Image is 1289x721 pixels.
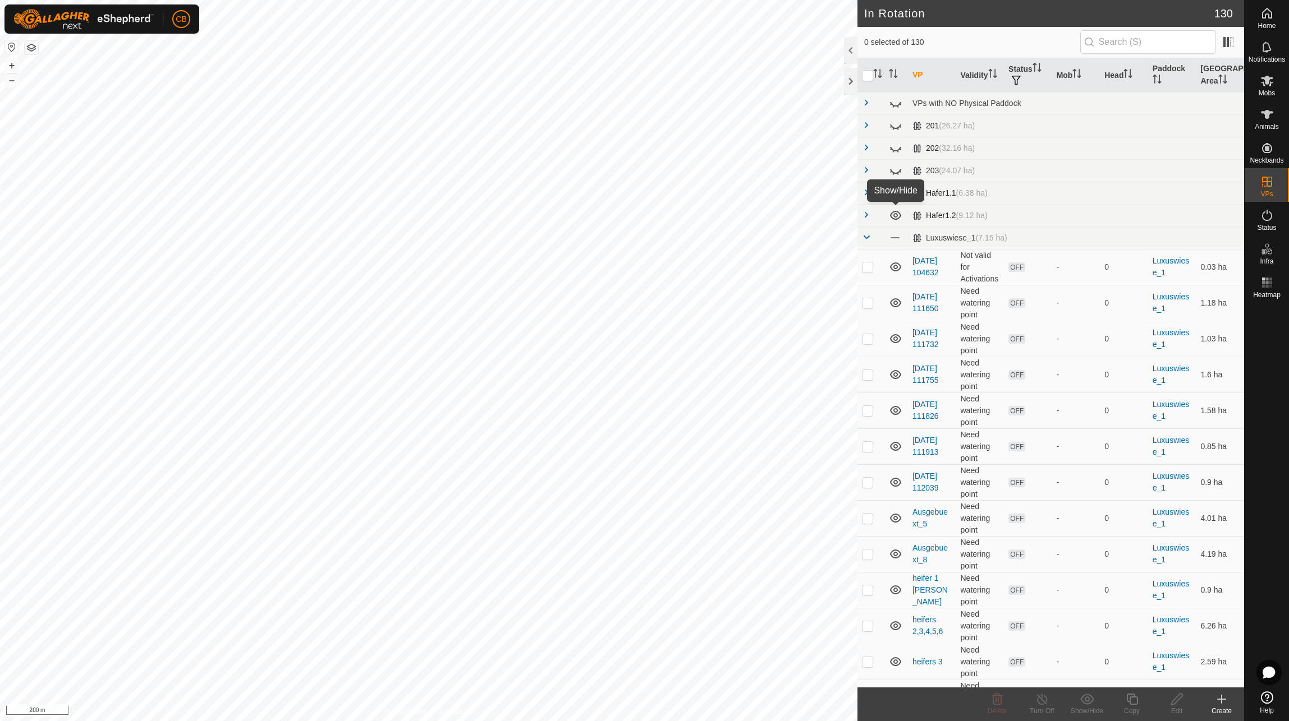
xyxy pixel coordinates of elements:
span: OFF [1008,657,1025,667]
a: Luxuswiese_1 [1153,472,1189,492]
td: 0 [1100,644,1148,680]
button: + [5,59,19,72]
a: heifer 1 [PERSON_NAME] [912,574,948,606]
span: Infra [1260,258,1273,265]
span: OFF [1008,334,1025,344]
span: OFF [1008,370,1025,380]
td: 1.03 ha [1196,321,1244,357]
a: Contact Us [440,706,473,717]
span: (32.16 ha) [939,144,975,152]
td: 1.58 ha [1196,392,1244,428]
p-sorticon: Activate to sort [988,71,997,80]
div: VPs with NO Physical Paddock [912,99,1240,108]
a: [DATE] 111755 [912,364,939,385]
td: 0 [1100,249,1148,285]
button: Reset Map [5,40,19,54]
td: 0 [1100,680,1148,715]
div: 203 [912,166,975,175]
div: - [1057,369,1096,381]
span: OFF [1008,442,1025,451]
td: 1.6 ha [1196,357,1244,392]
span: OFF [1008,514,1025,523]
td: 0 [1100,321,1148,357]
span: Notifications [1249,56,1285,63]
a: [DATE] 111826 [912,400,939,420]
td: 0 [1100,285,1148,321]
span: Heatmap [1253,292,1281,298]
div: - [1057,620,1096,632]
input: Search (S) [1080,30,1216,54]
a: [DATE] 104632 [912,256,939,277]
div: Create [1199,706,1244,716]
button: Map Layers [25,41,38,54]
a: Luxuswiese_1 [1153,364,1189,385]
span: OFF [1008,585,1025,595]
a: Luxuswiese_1 [1153,615,1189,636]
td: Need watering point [956,321,1004,357]
th: Validity [956,58,1004,93]
td: 0 [1100,357,1148,392]
h2: In Rotation [864,7,1214,20]
div: - [1057,333,1096,345]
td: Need watering point [956,644,1004,680]
td: Need watering point [956,357,1004,392]
div: Copy [1109,706,1154,716]
a: Privacy Policy [384,706,426,717]
th: Status [1004,58,1052,93]
a: Help [1245,687,1289,718]
div: - [1057,477,1096,488]
div: Hafer1.1 [912,188,988,198]
span: OFF [1008,621,1025,631]
p-sorticon: Activate to sort [1033,64,1042,73]
span: OFF [1008,549,1025,559]
a: heifers 3 [912,657,943,666]
a: Luxuswiese_1 [1153,436,1189,456]
th: [GEOGRAPHIC_DATA] Area [1196,58,1244,93]
th: Paddock [1148,58,1196,93]
span: (26.27 ha) [939,121,975,130]
span: OFF [1008,406,1025,415]
span: Neckbands [1250,157,1283,164]
p-sorticon: Activate to sort [1218,76,1227,85]
td: 0.85 ha [1196,428,1244,464]
a: Ausgebuext_8 [912,543,948,564]
td: Need watering point [956,536,1004,572]
a: [DATE] 111732 [912,328,939,349]
th: Mob [1052,58,1100,93]
a: Luxuswiese_1 [1153,328,1189,349]
a: Luxuswiese_1 [1153,400,1189,420]
td: 0 [1100,428,1148,464]
td: 4.01 ha [1196,500,1244,536]
div: Turn Off [1020,706,1065,716]
span: OFF [1008,478,1025,487]
th: Head [1100,58,1148,93]
td: 0 [1100,572,1148,608]
td: Need watering point [956,392,1004,428]
td: 6.26 ha [1196,608,1244,644]
a: Luxuswiese_1 [1153,543,1189,564]
span: 0 selected of 130 [864,36,1080,48]
span: (24.07 ha) [939,166,975,175]
span: 130 [1214,5,1233,22]
div: 201 [912,121,975,131]
div: - [1057,405,1096,417]
td: 2.59 ha [1196,644,1244,680]
span: OFF [1008,262,1025,272]
a: Ausgebuext_5 [912,507,948,528]
div: - [1057,261,1096,273]
img: Gallagher Logo [13,9,154,29]
td: 0.9 ha [1196,572,1244,608]
td: Need watering point [956,464,1004,500]
div: - [1057,512,1096,524]
td: 0 [1100,536,1148,572]
a: Luxuswiese_1 [1153,507,1189,528]
a: [DATE] 112039 [912,472,939,492]
a: Luxuswiese_1 [1153,651,1189,672]
div: 202 [912,144,975,153]
span: (6.38 ha) [956,188,988,197]
td: 1.18 ha [1196,285,1244,321]
a: [DATE] 111650 [912,292,939,313]
td: 0 [1100,608,1148,644]
div: Hafer1.2 [912,211,988,220]
span: (7.15 ha) [976,233,1007,242]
